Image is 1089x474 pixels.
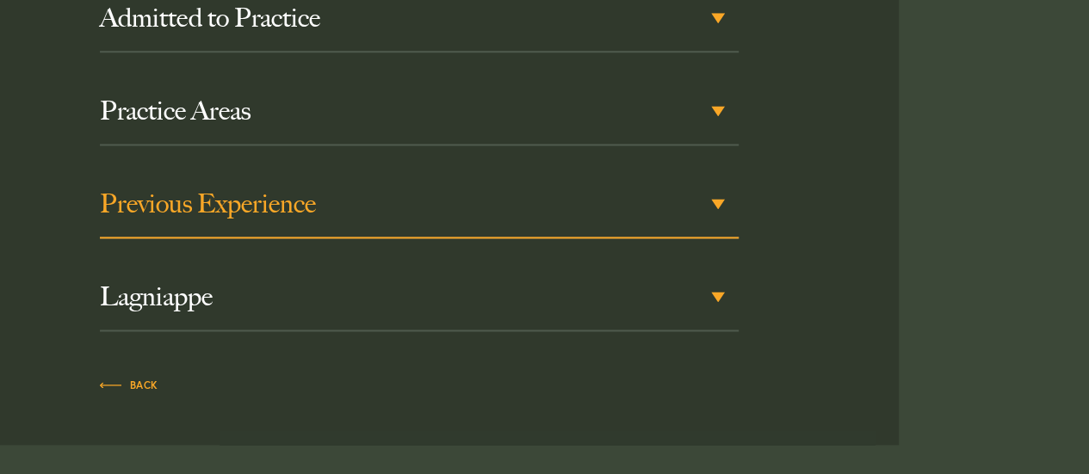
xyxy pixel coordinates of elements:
span: Back [100,380,158,391]
a: Back [100,374,158,393]
h3: Lagniappe [100,281,739,312]
h3: Admitted to Practice [100,3,739,34]
h3: Practice Areas [100,95,739,126]
h3: Previous Experience [100,188,739,219]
